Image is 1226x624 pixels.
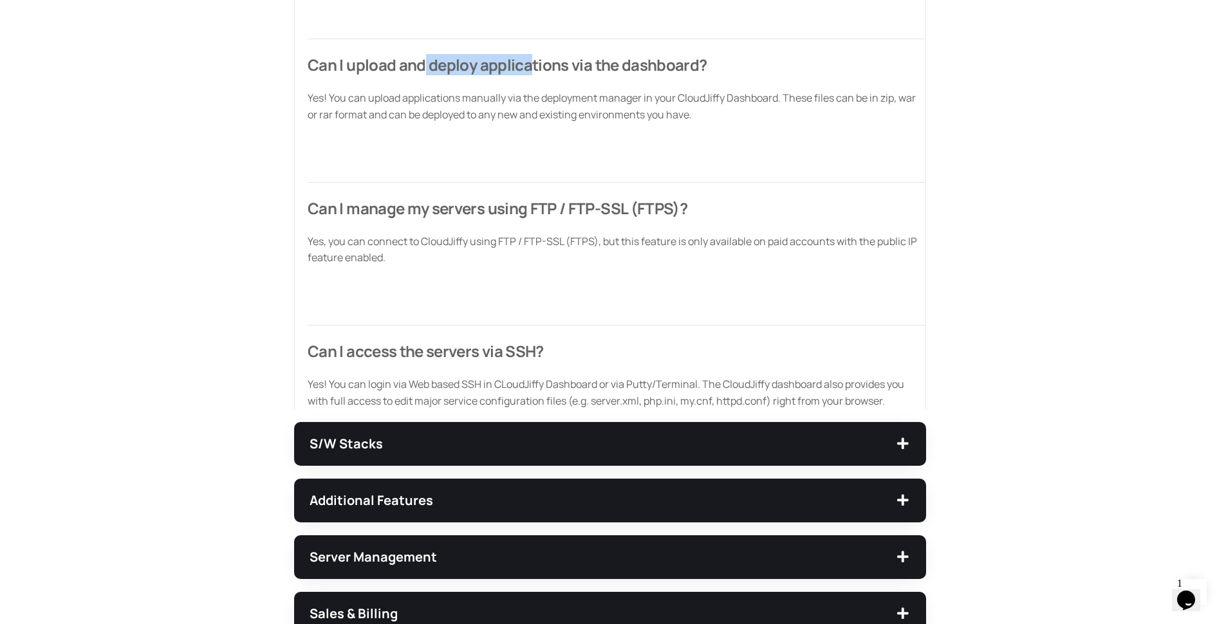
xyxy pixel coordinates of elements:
[308,54,707,75] span: Can I upload and deploy applications via the dashboard?
[308,376,925,409] p: Yes! You can login via Web based SSH in CLoudJiffy Dashboard or via Putty/Terminal. The CloudJiff...
[310,437,895,450] span: S/W Stacks
[310,494,895,507] span: Additional Features
[308,340,544,362] span: Can I access the servers via SSH?
[310,551,895,564] span: Server Management
[308,234,925,266] p: Yes, you can connect to CloudJiffy using FTP / FTP-SSL (FTPS), but this feature is only available...
[308,90,925,123] p: Yes! You can upload applications manually via the deployment manager in your CloudJiffy Dashboard...
[308,197,687,219] span: Can I manage my servers using FTP / FTP-SSL (FTPS)?
[310,607,895,620] span: Sales & Billing
[1172,573,1213,611] iframe: chat widget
